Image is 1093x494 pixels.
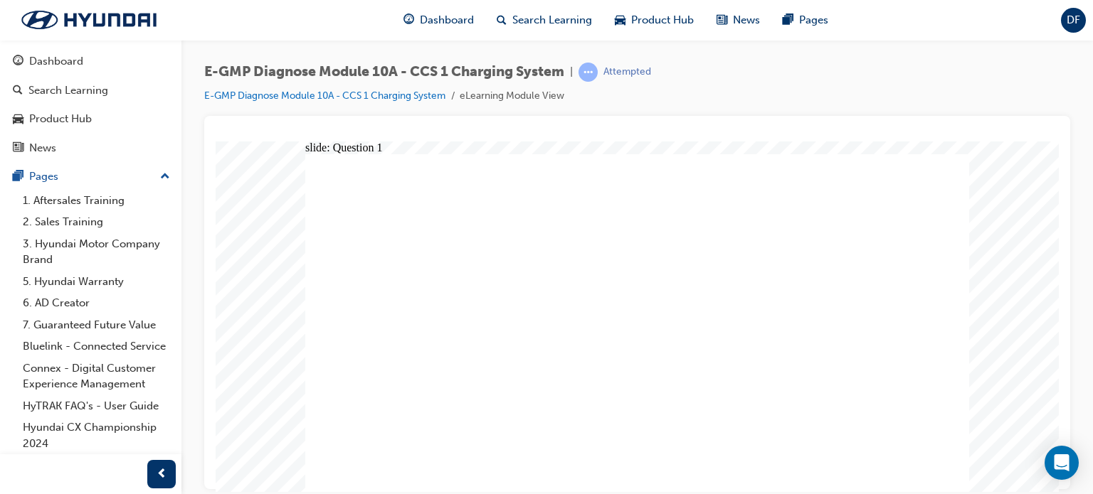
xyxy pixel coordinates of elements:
[603,6,705,35] a: car-iconProduct Hub
[570,64,573,80] span: |
[29,111,92,127] div: Product Hub
[13,55,23,68] span: guage-icon
[17,314,176,336] a: 7. Guaranteed Future Value
[17,358,176,395] a: Connex - Digital Customer Experience Management
[6,135,176,161] a: News
[160,168,170,186] span: up-icon
[460,88,564,104] li: eLearning Module View
[157,466,167,483] span: prev-icon
[783,11,793,29] span: pages-icon
[603,65,651,79] div: Attempted
[17,292,176,314] a: 6. AD Creator
[17,335,176,358] a: Bluelink - Connected Service
[17,190,176,212] a: 1. Aftersales Training
[6,106,176,132] a: Product Hub
[13,113,23,126] span: car-icon
[579,63,598,82] span: learningRecordVerb_ATTEMPT-icon
[6,163,176,190] button: Pages
[1067,12,1080,28] span: DF
[29,168,58,185] div: Pages
[17,271,176,293] a: 5. Hyundai Warranty
[17,233,176,271] a: 3. Hyundai Motor Company Brand
[29,140,56,156] div: News
[799,12,828,28] span: Pages
[6,48,176,75] a: Dashboard
[17,417,176,454] a: Hyundai CX Championship 2024
[13,171,23,183] span: pages-icon
[420,12,474,28] span: Dashboard
[204,64,564,80] span: E-GMP Diagnose Module 10A - CCS 1 Charging System
[403,11,414,29] span: guage-icon
[6,77,176,104] a: Search Learning
[1045,446,1079,480] div: Open Intercom Messenger
[13,142,23,155] span: news-icon
[771,6,840,35] a: pages-iconPages
[29,53,83,70] div: Dashboard
[512,12,592,28] span: Search Learning
[705,6,771,35] a: news-iconNews
[28,82,108,99] div: Search Learning
[17,395,176,417] a: HyTRAK FAQ's - User Guide
[1061,8,1086,33] button: DF
[6,45,176,163] button: DashboardSearch LearningProduct HubNews
[204,90,445,102] a: E-GMP Diagnose Module 10A - CCS 1 Charging System
[17,211,176,233] a: 2. Sales Training
[392,6,485,35] a: guage-iconDashboard
[497,11,507,29] span: search-icon
[485,6,603,35] a: search-iconSearch Learning
[7,5,171,35] img: Trak
[631,12,694,28] span: Product Hub
[717,11,727,29] span: news-icon
[615,11,625,29] span: car-icon
[733,12,760,28] span: News
[13,85,23,97] span: search-icon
